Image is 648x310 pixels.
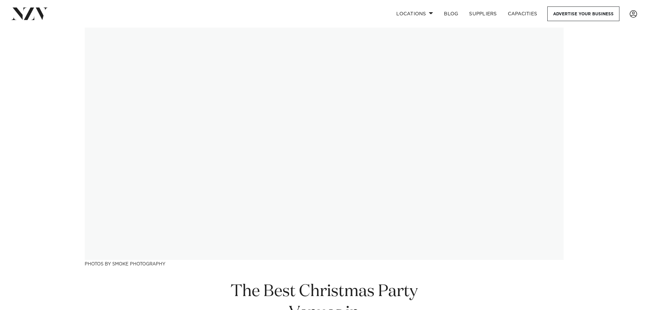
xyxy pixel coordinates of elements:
[464,6,502,21] a: SUPPLIERS
[11,7,48,20] img: nzv-logo.png
[547,6,619,21] a: Advertise your business
[85,260,564,267] h3: Photos by Smoke Photography
[391,6,438,21] a: Locations
[502,6,543,21] a: Capacities
[438,6,464,21] a: BLOG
